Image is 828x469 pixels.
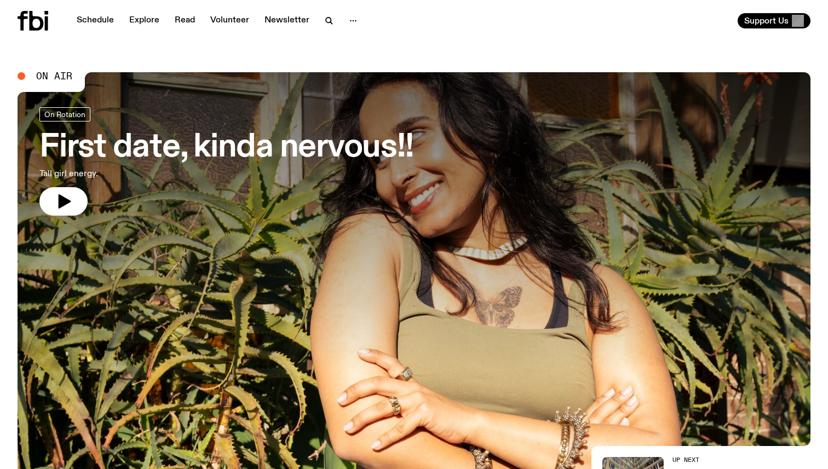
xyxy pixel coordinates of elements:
[44,110,85,118] span: On Rotation
[39,167,320,181] p: Tall girl energy.
[39,107,90,121] a: On Rotation
[204,13,256,28] a: Volunteer
[39,107,413,216] a: First date, kinda nervous!!Tall girl energy.
[39,132,413,163] h3: First date, kinda nervous!!
[123,13,166,28] a: Explore
[168,13,202,28] a: Read
[744,16,789,26] span: Support Us
[36,71,72,81] span: On Air
[258,13,316,28] a: Newsletter
[70,13,120,28] a: Schedule
[672,457,807,463] h2: Up Next
[738,13,810,28] button: Support Us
